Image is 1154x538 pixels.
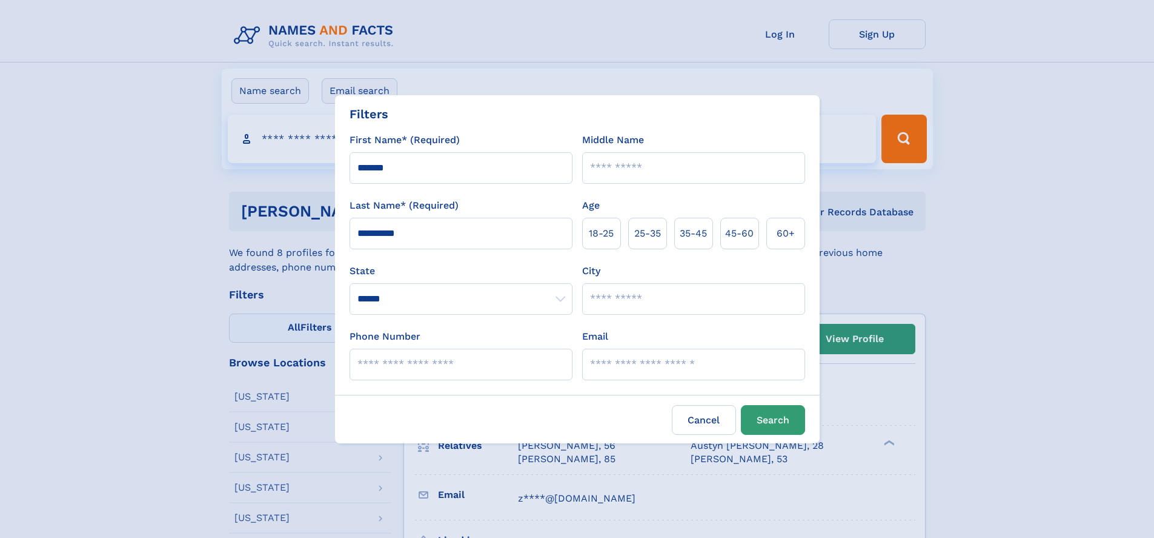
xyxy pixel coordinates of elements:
[582,198,600,213] label: Age
[672,405,736,435] label: Cancel
[350,133,460,147] label: First Name* (Required)
[680,226,707,241] span: 35‑45
[350,105,388,123] div: Filters
[582,264,600,278] label: City
[582,133,644,147] label: Middle Name
[350,198,459,213] label: Last Name* (Required)
[725,226,754,241] span: 45‑60
[777,226,795,241] span: 60+
[741,405,805,435] button: Search
[582,329,608,344] label: Email
[350,264,572,278] label: State
[634,226,661,241] span: 25‑35
[350,329,420,344] label: Phone Number
[589,226,614,241] span: 18‑25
